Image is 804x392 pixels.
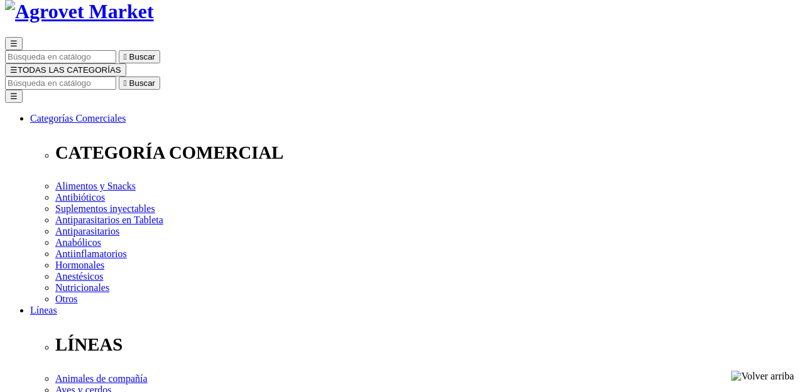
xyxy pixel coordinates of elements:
a: Antiparasitarios [55,226,119,236]
i:  [124,78,127,88]
iframe: Brevo live chat [6,281,217,386]
span: Buscar [129,52,155,61]
button: ☰ [5,90,23,103]
a: Anestésicos [55,271,103,282]
button: ☰ [5,37,23,50]
a: Hormonales [55,260,104,270]
p: CATEGORÍA COMERCIAL [55,142,799,163]
a: Antiparasitarios en Tableta [55,215,163,225]
a: Alimentos y Snacks [55,181,136,191]
a: Antibióticos [55,192,105,203]
img: Volver arriba [731,371,794,382]
a: Suplementos inyectables [55,203,155,214]
p: LÍNEAS [55,334,799,355]
a: Antiinflamatorios [55,248,127,259]
input: Buscar [5,77,116,90]
span: Buscar [129,78,155,88]
button:  Buscar [119,77,160,90]
a: Anabólicos [55,237,101,248]
span: ☰ [10,65,18,75]
button: ☰TODAS LAS CATEGORÍAS [5,63,126,77]
a: Categorías Comerciales [30,113,126,124]
i:  [124,52,127,61]
button:  Buscar [119,50,160,63]
input: Buscar [5,50,116,63]
span: ☰ [10,39,18,48]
